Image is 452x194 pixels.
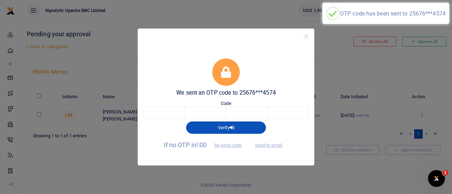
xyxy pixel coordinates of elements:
[164,141,248,149] span: If no OTP in
[442,170,448,176] span: 1
[301,31,311,42] button: Close
[428,170,445,187] iframe: Intercom live chat
[221,100,231,107] label: Code
[143,89,309,96] h5: We sent an OTP code to 25676***4574
[196,141,207,149] span: !:00
[186,121,266,133] button: Verify
[340,10,446,17] div: OTP code has been sent to 25676***4574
